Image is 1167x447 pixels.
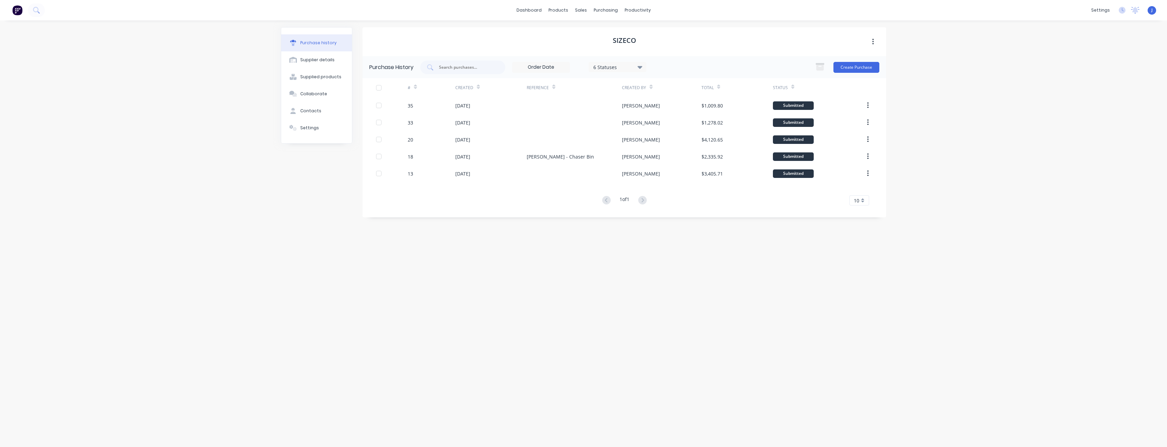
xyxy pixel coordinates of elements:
[281,68,352,85] button: Supplied products
[300,74,341,80] div: Supplied products
[281,51,352,68] button: Supplier details
[512,62,570,72] input: Order Date
[300,91,327,97] div: Collaborate
[527,153,594,160] div: [PERSON_NAME] - Chaser Bin
[513,5,545,15] a: dashboard
[622,119,660,126] div: [PERSON_NAME]
[590,5,621,15] div: purchasing
[408,102,413,109] div: 35
[455,136,470,143] div: [DATE]
[408,153,413,160] div: 18
[773,85,788,91] div: Status
[455,85,473,91] div: Created
[773,152,814,161] div: Submitted
[621,5,654,15] div: productivity
[408,85,410,91] div: #
[701,102,723,109] div: $1,009.80
[281,34,352,51] button: Purchase history
[281,85,352,102] button: Collaborate
[572,5,590,15] div: sales
[527,85,549,91] div: Reference
[701,119,723,126] div: $1,278.02
[408,170,413,177] div: 13
[854,197,859,204] span: 10
[1151,7,1153,13] span: J
[622,170,660,177] div: [PERSON_NAME]
[701,85,714,91] div: Total
[455,102,470,109] div: [DATE]
[281,102,352,119] button: Contacts
[455,153,470,160] div: [DATE]
[455,170,470,177] div: [DATE]
[613,36,636,45] h1: Sizeco
[438,64,495,71] input: Search purchases...
[620,196,629,205] div: 1 of 1
[701,136,723,143] div: $4,120.65
[300,40,337,46] div: Purchase history
[773,135,814,144] div: Submitted
[281,119,352,136] button: Settings
[773,169,814,178] div: Submitted
[369,63,413,71] div: Purchase History
[300,57,335,63] div: Supplier details
[773,101,814,110] div: Submitted
[300,108,321,114] div: Contacts
[1088,5,1113,15] div: settings
[455,119,470,126] div: [DATE]
[701,170,723,177] div: $3,405.71
[545,5,572,15] div: products
[622,85,646,91] div: Created By
[12,5,22,15] img: Factory
[622,102,660,109] div: [PERSON_NAME]
[773,118,814,127] div: Submitted
[622,153,660,160] div: [PERSON_NAME]
[833,62,879,73] button: Create Purchase
[408,136,413,143] div: 20
[701,153,723,160] div: $2,335.92
[593,63,642,70] div: 6 Statuses
[408,119,413,126] div: 33
[300,125,319,131] div: Settings
[622,136,660,143] div: [PERSON_NAME]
